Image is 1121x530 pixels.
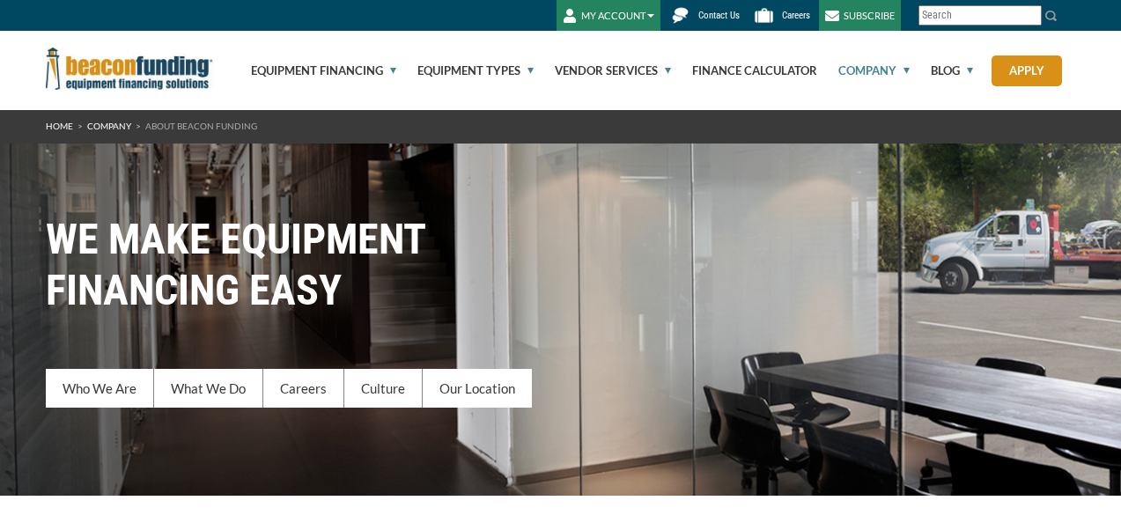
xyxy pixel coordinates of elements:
[535,31,671,110] a: Vendor Services
[344,369,423,408] a: Culture
[782,10,810,21] span: Careers
[154,369,263,408] a: What We Do
[672,31,817,110] a: Finance Calculator
[992,55,1062,86] a: Apply
[46,60,213,74] a: Beacon Funding Corporation
[263,369,344,408] a: Careers
[87,121,131,131] a: Company
[145,121,257,131] span: About Beacon Funding
[231,31,396,110] a: Equipment Financing
[46,214,1076,316] h1: WE MAKE EQUIPMENT FINANCING EASY
[46,369,154,408] a: Who We Are
[46,121,73,131] a: HOME
[698,10,740,21] span: Contact Us
[46,48,213,90] img: Beacon Funding Corporation
[397,31,534,110] a: Equipment Types
[1023,9,1037,23] a: Clear search text
[818,31,910,110] a: Company
[1044,9,1058,23] img: Search
[423,369,532,408] a: Our Location
[911,31,973,110] a: Blog
[918,5,1042,26] input: Search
